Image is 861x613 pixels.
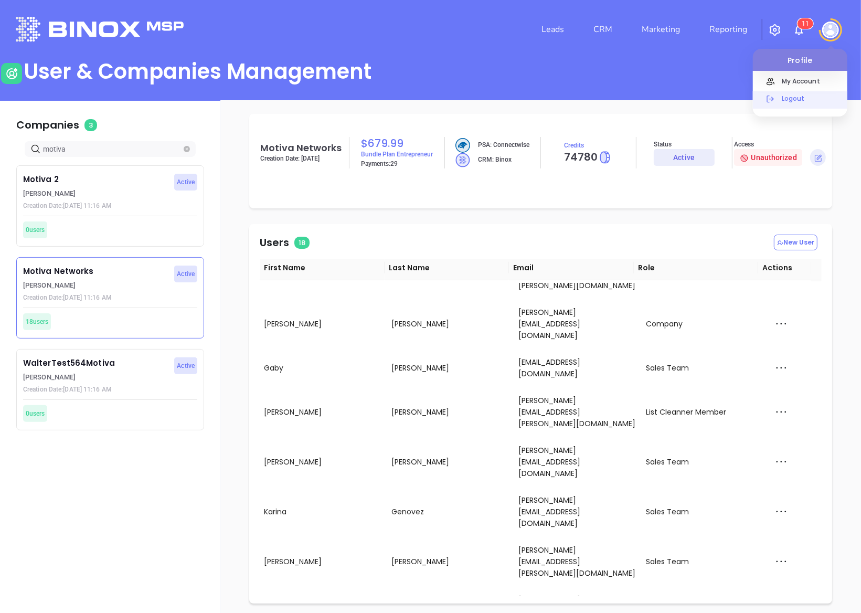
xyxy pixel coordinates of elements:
p: CRM: Binox [455,153,512,167]
span: Company [646,319,683,329]
p: Users [260,235,310,250]
span: [PERSON_NAME] [264,556,322,567]
p: Motiva Networks [23,266,168,278]
p: Logout [777,93,847,104]
span: Unauthorized [740,153,797,162]
h5: $ 679.99 [361,137,433,150]
p: [PERSON_NAME] [23,372,168,383]
th: Actions [758,256,811,280]
span: 3 [84,119,97,131]
img: crm [455,138,470,153]
p: Motiva 2 [23,174,168,186]
div: Active [673,149,695,166]
span: Active [177,268,195,280]
span: Karina [264,506,286,517]
span: [EMAIL_ADDRESS][DOMAIN_NAME] [519,357,581,379]
span: [PERSON_NAME][EMAIL_ADDRESS][DOMAIN_NAME] [519,495,581,529]
a: Reporting [705,19,751,40]
span: Sales Team [646,363,689,373]
span: Genovez [391,506,424,517]
span: List Cleanner Member [646,407,726,417]
p: Companies [16,117,204,133]
th: Role [634,256,759,280]
span: 0 users [26,224,45,236]
span: Sales Team [646,457,689,467]
span: [PERSON_NAME] [264,407,322,417]
input: Search… [43,143,182,155]
span: 0 users [26,408,45,419]
span: [PERSON_NAME] [391,457,449,467]
span: [PERSON_NAME][EMAIL_ADDRESS][DOMAIN_NAME] [519,445,581,479]
span: [PERSON_NAME] [264,457,322,467]
p: [PERSON_NAME] [23,280,168,291]
span: Sales Team [646,506,689,517]
span: Active [177,176,195,188]
p: Creation Date: [DATE] [260,154,320,163]
span: [PERSON_NAME] [391,556,449,567]
p: Creation Date: [DATE] 11:16 AM [23,201,168,210]
span: 18 [294,237,310,249]
a: My Account [753,74,847,91]
a: Leads [537,19,568,40]
th: First Name [260,256,385,280]
th: Last Name [385,256,509,280]
a: Marketing [637,19,684,40]
sup: 11 [798,18,813,29]
span: 18 users [26,316,48,327]
h5: 74780 [564,150,612,165]
p: [PERSON_NAME] [23,188,168,199]
p: Profile [753,49,847,66]
img: iconSetting [769,24,781,36]
span: [PERSON_NAME] [391,363,449,373]
span: [PERSON_NAME] [264,319,322,329]
img: user [1,63,22,84]
img: crm [455,153,470,167]
span: [PERSON_NAME] [391,319,449,329]
a: CRM [589,19,616,40]
p: WalterTest564Motiva [23,357,168,369]
p: Creation Date: [DATE] 11:16 AM [23,385,168,394]
h5: Motiva Networks [260,142,342,154]
p: Payments: 29 [361,159,398,168]
span: 1 [802,20,805,27]
img: iconNotification [793,24,805,36]
p: Credits [564,141,584,150]
div: User & Companies Management [24,59,371,84]
p: PSA: Connectwise [455,138,529,153]
p: Access [734,140,754,149]
span: Sales Team [646,556,689,567]
p: Creation Date: [DATE] 11:16 AM [23,293,168,302]
th: Email [509,256,634,280]
button: New User [774,235,817,250]
img: logo [16,17,184,41]
span: [PERSON_NAME][EMAIL_ADDRESS][PERSON_NAME][DOMAIN_NAME] [519,395,636,429]
p: Status [654,140,672,149]
img: user [822,22,839,38]
span: 1 [805,20,809,27]
span: [PERSON_NAME][EMAIL_ADDRESS][DOMAIN_NAME] [519,307,581,341]
span: [PERSON_NAME][EMAIL_ADDRESS][PERSON_NAME][DOMAIN_NAME] [519,545,636,578]
span: [PERSON_NAME] [391,407,449,417]
p: Bundle Plan Entrepreneur [361,150,433,159]
p: My Account [777,76,847,87]
span: Active [177,360,195,372]
span: Gaby [264,363,283,373]
button: close-circle [184,146,190,152]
